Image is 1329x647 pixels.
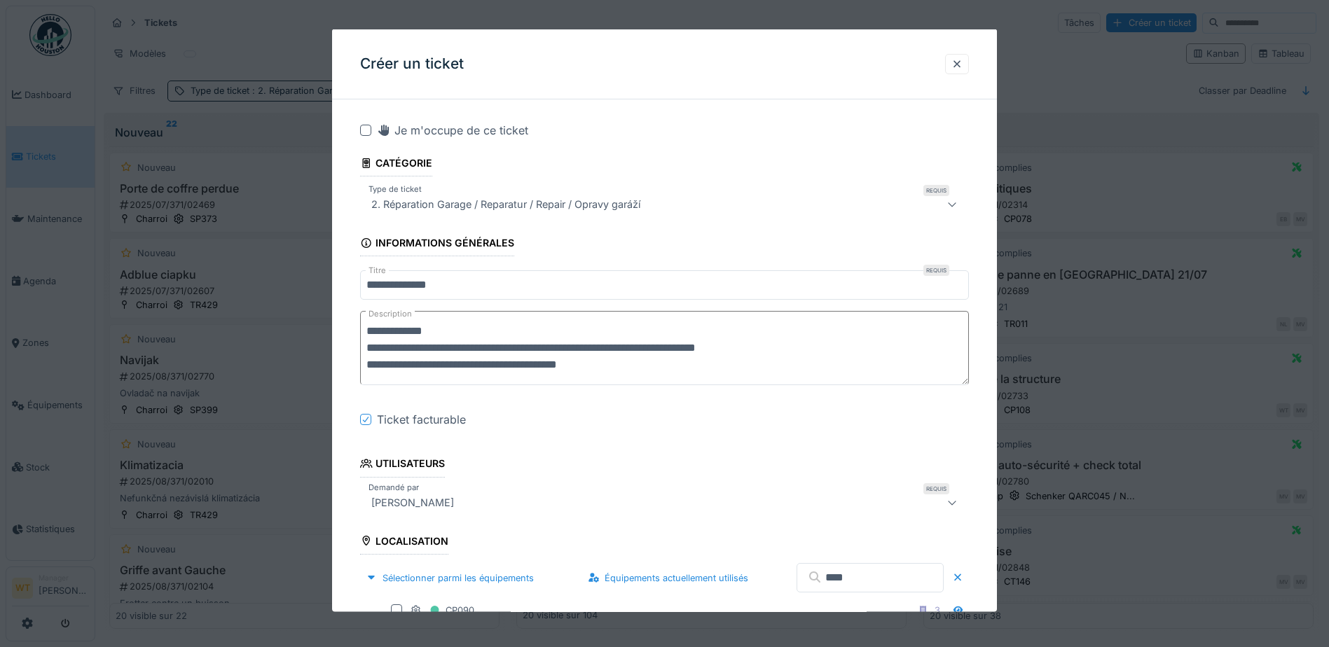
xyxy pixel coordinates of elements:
div: Requis [923,482,949,494]
div: Requis [923,265,949,276]
div: Utilisateurs [360,453,445,477]
h3: Créer un ticket [360,55,464,73]
div: Équipements actuellement utilisés [582,568,754,587]
div: CP090 [411,601,474,618]
div: Sélectionner parmi les équipements [360,568,539,587]
label: Type de ticket [366,183,425,195]
div: Ticket facturable [377,411,466,428]
div: Informations générales [360,232,514,256]
label: Description [366,305,415,323]
div: 2. Réparation Garage / Reparatur / Repair / Opravy garáží [366,196,646,213]
label: Demandé par [366,481,422,493]
div: Catégorie [360,153,432,176]
div: 3 [935,603,940,616]
div: Requis [923,185,949,196]
label: Titre [366,265,389,277]
div: [PERSON_NAME] [366,494,460,510]
div: Localisation [360,530,448,554]
div: Je m'occupe de ce ticket [377,122,528,139]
